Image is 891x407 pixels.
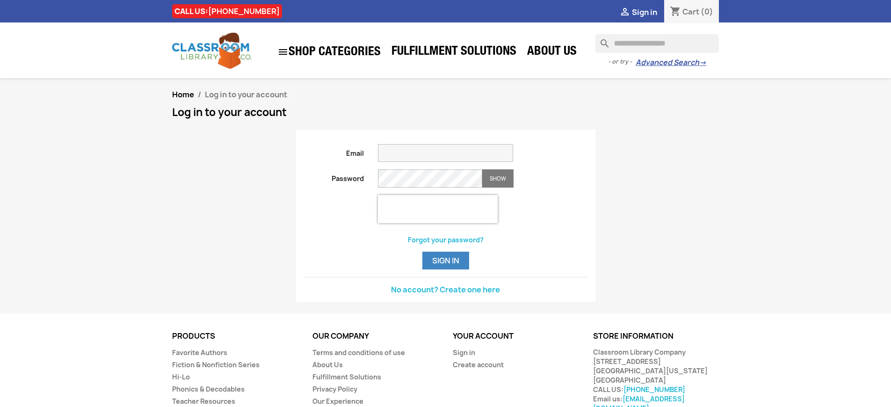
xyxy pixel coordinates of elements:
[277,46,289,58] i: 
[172,348,227,357] a: Favorite Authors
[378,195,498,223] iframe: reCAPTCHA
[522,43,581,62] a: About Us
[595,34,607,45] i: search
[205,89,287,100] span: Log in to your account
[482,169,514,188] button: Show
[701,7,713,17] span: (0)
[273,42,385,62] a: SHOP CATEGORIES
[595,34,719,53] input: Search
[172,360,260,369] a: Fiction & Nonfiction Series
[172,4,282,18] div: CALL US:
[699,58,706,67] span: →
[297,169,371,183] label: Password
[453,360,504,369] a: Create account
[391,284,500,295] a: No account? Create one here
[453,348,475,357] a: Sign in
[312,348,405,357] a: Terms and conditions of use
[172,89,194,100] a: Home
[312,372,381,381] a: Fulfillment Solutions
[172,385,245,393] a: Phonics & Decodables
[297,144,371,158] label: Email
[636,58,706,67] a: Advanced Search→
[172,372,190,381] a: Hi-Lo
[593,332,719,341] p: Store information
[208,6,280,16] a: [PHONE_NUMBER]
[670,7,681,18] i: shopping_cart
[172,107,719,118] h1: Log in to your account
[632,7,657,17] span: Sign in
[172,397,235,406] a: Teacher Resources
[312,397,363,406] a: Our Experience
[387,43,521,62] a: Fulfillment Solutions
[312,360,343,369] a: About Us
[682,7,699,17] span: Cart
[408,235,484,244] a: Forgot your password?
[619,7,657,17] a:  Sign in
[422,252,469,269] button: Sign in
[378,169,482,188] input: Password input
[312,332,439,341] p: Our company
[172,33,252,69] img: Classroom Library Company
[619,7,630,18] i: 
[453,331,514,341] a: Your account
[312,385,357,393] a: Privacy Policy
[623,385,685,394] a: [PHONE_NUMBER]
[608,57,636,66] span: - or try -
[172,332,298,341] p: Products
